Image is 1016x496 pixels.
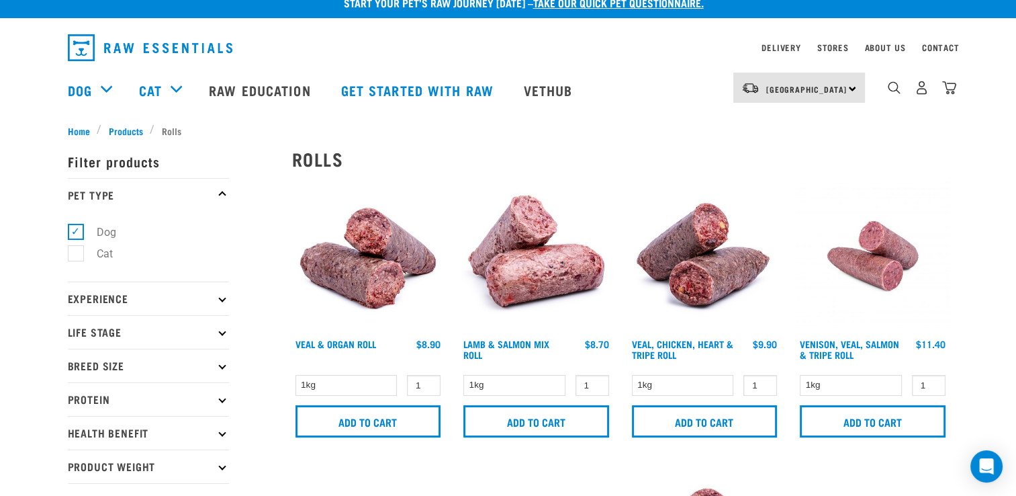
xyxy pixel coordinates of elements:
p: Breed Size [68,349,229,382]
span: Home [68,124,90,138]
img: van-moving.png [741,82,759,94]
a: About Us [864,45,905,50]
input: Add to cart [800,405,945,438]
img: Venison Veal Salmon Tripe 1651 [796,180,949,333]
img: user.png [915,81,929,95]
a: Raw Education [195,63,327,117]
img: home-icon-1@2x.png [888,81,900,94]
a: Home [68,124,97,138]
img: 1261 Lamb Salmon Roll 01 [460,180,612,333]
nav: dropdown navigation [57,29,960,67]
div: $8.90 [416,339,441,349]
label: Dog [75,224,122,241]
a: Get started with Raw [328,63,510,117]
input: Add to cart [295,405,441,438]
p: Product Weight [68,450,229,483]
img: home-icon@2x.png [942,81,956,95]
input: 1 [575,375,609,396]
img: Veal Organ Mix Roll 01 [292,180,445,333]
div: $9.90 [753,339,777,349]
span: Products [109,124,143,138]
a: Veal & Organ Roll [295,341,376,346]
a: Dog [68,80,92,100]
a: Lamb & Salmon Mix Roll [463,341,549,357]
p: Protein [68,382,229,416]
p: Pet Type [68,178,229,212]
p: Life Stage [68,315,229,349]
input: 1 [743,375,777,396]
div: $11.40 [916,339,945,349]
h2: Rolls [292,149,949,169]
a: Delivery [761,45,800,50]
p: Filter products [68,144,229,178]
a: Contact [922,45,960,50]
input: 1 [912,375,945,396]
nav: breadcrumbs [68,124,949,138]
a: Veal, Chicken, Heart & Tripe Roll [632,341,733,357]
img: Raw Essentials Logo [68,34,232,61]
input: Add to cart [463,405,609,438]
a: Vethub [510,63,590,117]
input: Add to cart [632,405,778,438]
a: Venison, Veal, Salmon & Tripe Roll [800,341,899,357]
img: 1263 Chicken Organ Roll 02 [629,180,781,333]
p: Experience [68,282,229,315]
a: Products [101,124,150,138]
div: $8.70 [585,339,609,349]
div: Open Intercom Messenger [970,450,1003,483]
input: 1 [407,375,441,396]
a: Stores [817,45,849,50]
p: Health Benefit [68,416,229,450]
a: Cat [139,80,162,100]
label: Cat [75,245,118,262]
span: [GEOGRAPHIC_DATA] [766,87,847,91]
